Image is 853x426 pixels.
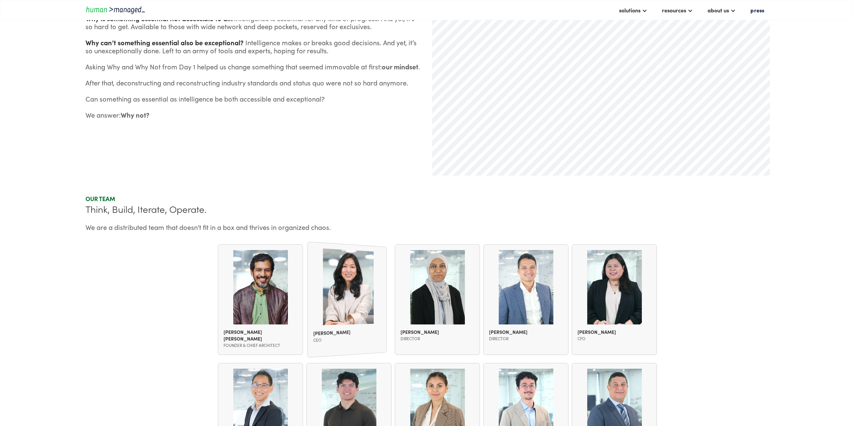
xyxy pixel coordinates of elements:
div: solutions [616,4,651,16]
div: resources [659,4,696,16]
div: CFO [577,335,652,342]
a: home [85,5,146,14]
div: We are a distributed team that doesn't fit in a box and thrives in organized chaos. [85,223,768,231]
div: about us [704,4,739,16]
div: [PERSON_NAME] [PERSON_NAME] [224,328,298,342]
div: Founder & Chief Architect [224,342,298,349]
div: director [401,335,475,342]
strong: our mindset [382,62,418,71]
a: press [747,4,768,16]
div: [PERSON_NAME] [313,327,382,337]
div: [PERSON_NAME] [577,328,652,335]
strong: Why can’t something essential also be exceptional? ​​ [85,38,245,47]
div: [PERSON_NAME] [401,328,475,335]
strong: Why not? [121,110,149,119]
div: about us [708,6,729,14]
div: [PERSON_NAME] [489,328,563,335]
div: Think, Build, Iterate, Operate. [85,203,768,215]
div: resources [662,6,686,14]
div: solutions [619,6,641,14]
div: Our team [85,195,768,203]
div: Intelligence is essential for any kind of progress.​ And yet, it’s so hard to get. ​Available to ... [85,14,421,119]
div: Director [489,335,563,342]
div: CEO [313,334,382,344]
